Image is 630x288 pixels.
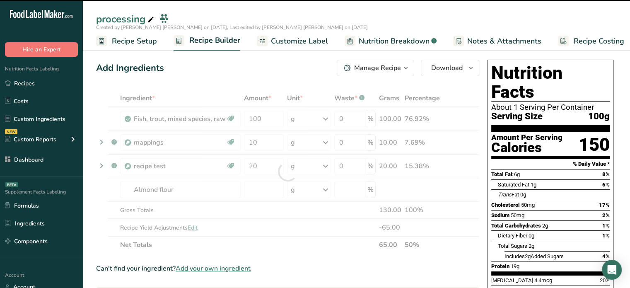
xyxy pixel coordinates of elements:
div: Add Ingredients [96,61,164,75]
span: 6g [514,171,520,177]
span: 2g [542,223,548,229]
span: 20% [600,277,610,283]
span: 1% [602,223,610,229]
span: Recipe Setup [112,36,157,47]
span: Sodium [491,212,509,218]
span: 17% [599,202,610,208]
a: Customize Label [257,32,328,51]
div: Can't find your ingredient? [96,264,479,273]
span: 2g [525,253,531,259]
span: Cholesterol [491,202,520,208]
span: 8% [602,171,610,177]
section: % Daily Value * [491,159,610,169]
button: Hire an Expert [5,42,78,57]
button: Manage Recipe [337,60,414,76]
span: 2% [602,212,610,218]
h1: Nutrition Facts [491,63,610,102]
div: Amount Per Serving [491,134,562,142]
span: Serving Size [491,111,543,122]
span: Recipe Builder [189,35,240,46]
div: Open Intercom Messenger [602,260,622,280]
span: Nutrition Breakdown [359,36,430,47]
span: 4% [602,253,610,259]
a: Recipe Builder [174,31,240,51]
span: 0g [529,232,534,239]
span: Notes & Attachments [467,36,541,47]
span: Total Fat [491,171,513,177]
span: Total Sugars [498,243,527,249]
div: NEW [5,129,17,134]
span: Includes Added Sugars [504,253,564,259]
span: 1% [602,232,610,239]
span: 1g [531,182,536,188]
span: Add your own ingredient [176,264,251,273]
span: 4.4mcg [534,277,552,283]
span: [MEDICAL_DATA] [491,277,533,283]
span: Fat [498,191,519,198]
span: Total Carbohydrates [491,223,541,229]
span: Customize Label [271,36,328,47]
div: processing [96,12,156,27]
span: 50mg [521,202,535,208]
div: Manage Recipe [354,63,401,73]
span: 2g [529,243,534,249]
span: 0g [520,191,526,198]
a: Notes & Attachments [453,32,541,51]
div: About 1 Serving Per Container [491,103,610,111]
div: BETA [5,182,18,187]
span: Saturated Fat [498,182,529,188]
span: Created by [PERSON_NAME] [PERSON_NAME] on [DATE], Last edited by [PERSON_NAME] [PERSON_NAME] on [... [96,24,368,31]
div: 150 [579,134,610,156]
a: Recipe Costing [558,32,624,51]
div: Custom Reports [5,135,56,144]
span: 19g [511,263,519,269]
span: Recipe Costing [574,36,624,47]
span: 50mg [511,212,524,218]
span: 6% [602,182,610,188]
a: Nutrition Breakdown [345,32,437,51]
a: Recipe Setup [96,32,157,51]
button: Download [421,60,479,76]
span: Download [431,63,463,73]
div: Calories [491,142,562,154]
i: Trans [498,191,512,198]
span: Dietary Fiber [498,232,527,239]
span: Protein [491,263,509,269]
span: 100g [588,111,610,122]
